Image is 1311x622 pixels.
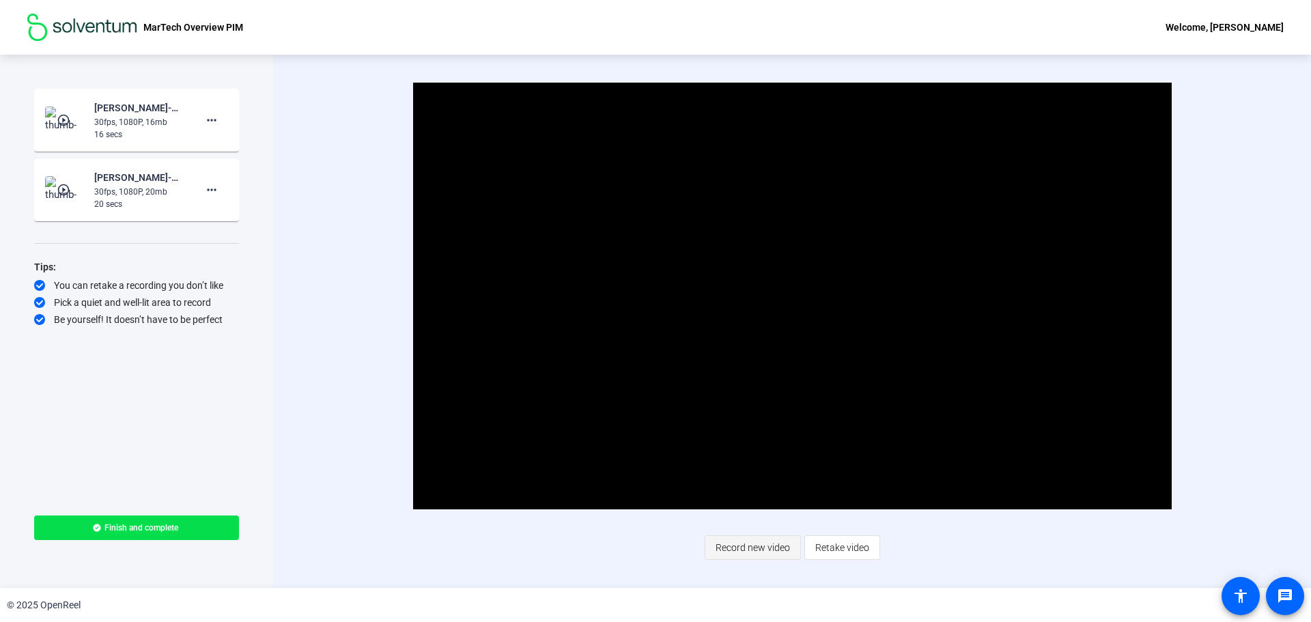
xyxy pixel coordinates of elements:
[34,279,239,292] div: You can retake a recording you don’t like
[705,535,801,560] button: Record new video
[94,128,186,141] div: 16 secs
[7,598,81,612] div: © 2025 OpenReel
[94,116,186,128] div: 30fps, 1080P, 16mb
[203,182,220,198] mat-icon: more_horiz
[104,522,178,533] span: Finish and complete
[45,176,85,203] img: thumb-nail
[804,535,880,560] button: Retake video
[1277,588,1293,604] mat-icon: message
[94,169,186,186] div: [PERSON_NAME]-MarTech Overview PIM-MarTech Overview PIM-1760465418412-webcam
[143,19,243,36] p: MarTech Overview PIM
[57,183,73,197] mat-icon: play_circle_outline
[413,83,1172,509] div: Video Player
[94,186,186,198] div: 30fps, 1080P, 20mb
[27,14,137,41] img: OpenReel logo
[94,198,186,210] div: 20 secs
[34,515,239,540] button: Finish and complete
[716,535,790,561] span: Record new video
[815,535,869,561] span: Retake video
[45,107,85,134] img: thumb-nail
[94,100,186,116] div: [PERSON_NAME]-MarTech Overview PIM-MarTech Overview PIM-1760465530158-webcam
[1166,19,1284,36] div: Welcome, [PERSON_NAME]
[34,296,239,309] div: Pick a quiet and well-lit area to record
[57,113,73,127] mat-icon: play_circle_outline
[203,112,220,128] mat-icon: more_horiz
[1232,588,1249,604] mat-icon: accessibility
[34,313,239,326] div: Be yourself! It doesn’t have to be perfect
[34,259,239,275] div: Tips:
